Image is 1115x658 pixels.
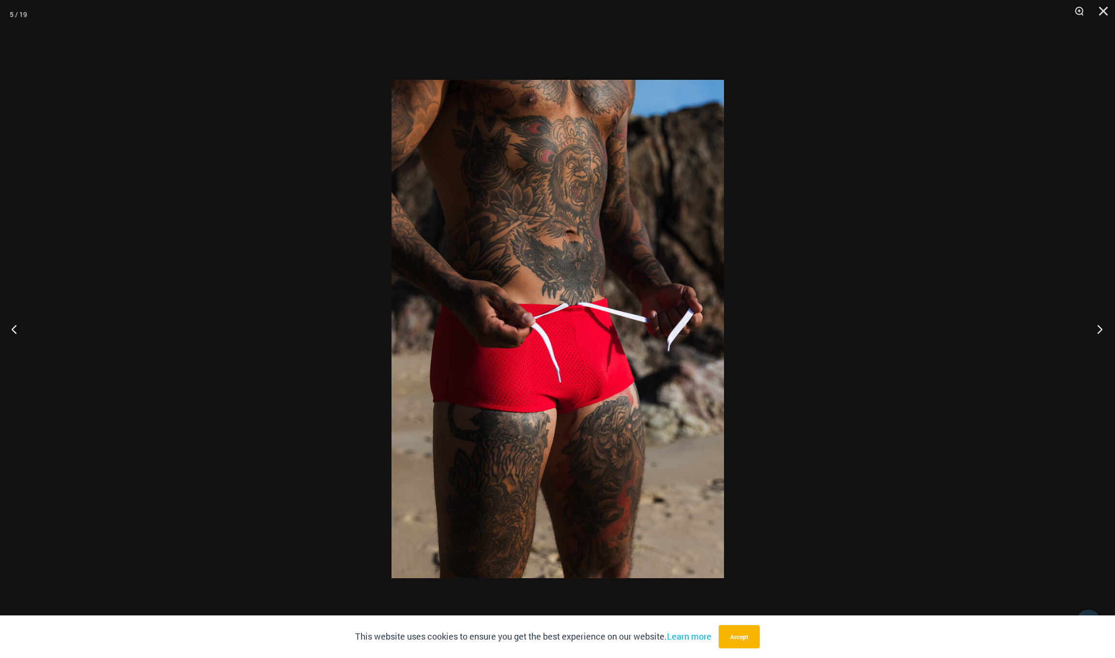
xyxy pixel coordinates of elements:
[719,625,760,648] button: Accept
[355,629,711,644] p: This website uses cookies to ensure you get the best experience on our website.
[392,80,724,578] img: Bondi Red Spot 007 Trunks 04
[10,7,27,22] div: 5 / 19
[667,630,711,642] a: Learn more
[1079,305,1115,353] button: Next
